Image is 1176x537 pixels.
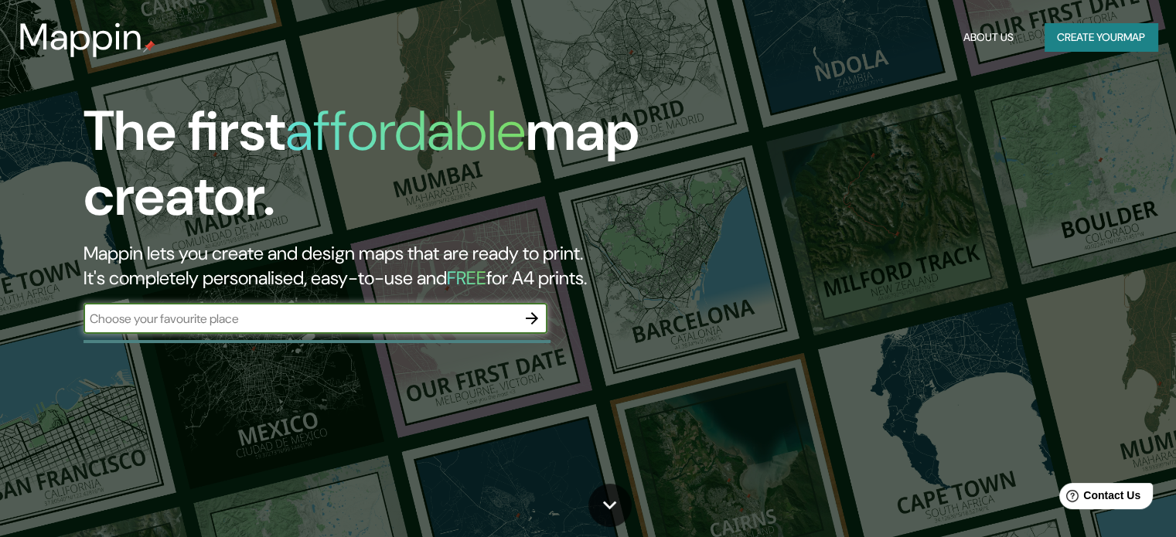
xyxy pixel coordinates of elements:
h1: The first map creator. [84,99,672,241]
h2: Mappin lets you create and design maps that are ready to print. It's completely personalised, eas... [84,241,672,291]
h1: affordable [285,95,526,167]
input: Choose your favourite place [84,310,516,328]
h3: Mappin [19,15,143,59]
button: About Us [957,23,1020,52]
img: mappin-pin [143,40,155,53]
iframe: Help widget launcher [1038,477,1159,520]
button: Create yourmap [1045,23,1157,52]
h5: FREE [447,266,486,290]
